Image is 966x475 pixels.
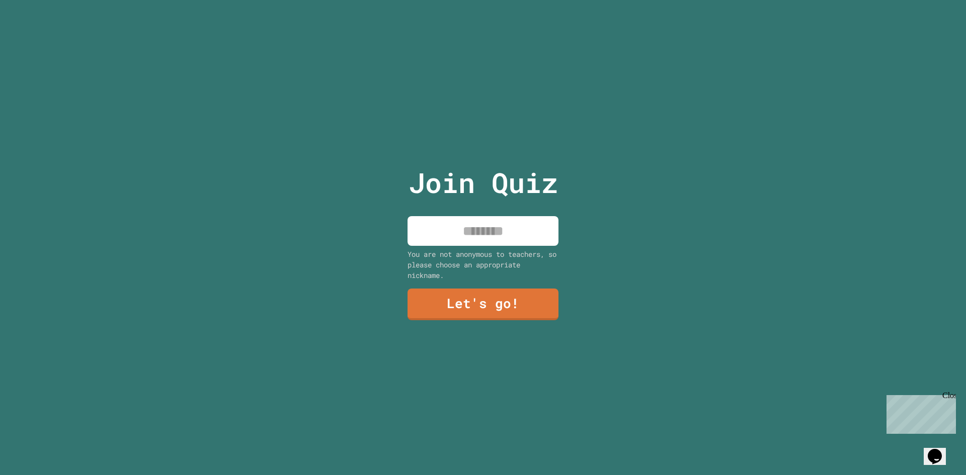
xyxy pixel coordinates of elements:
[4,4,69,64] div: Chat with us now!Close
[408,289,558,320] a: Let's go!
[408,249,558,280] div: You are not anonymous to teachers, so please choose an appropriate nickname.
[924,435,956,465] iframe: chat widget
[882,391,956,434] iframe: chat widget
[409,162,558,204] p: Join Quiz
